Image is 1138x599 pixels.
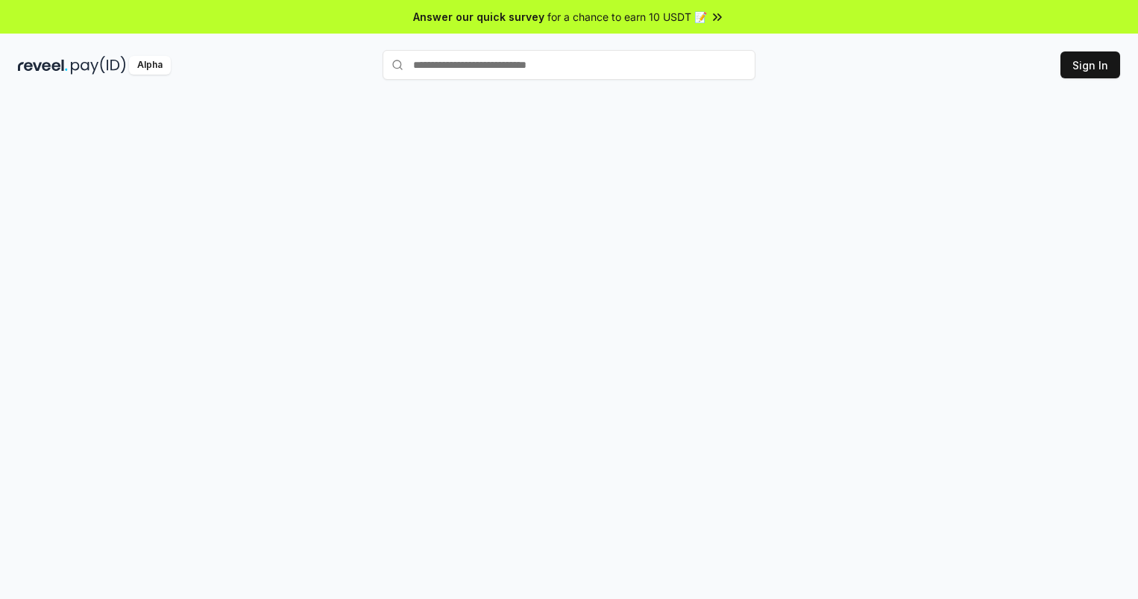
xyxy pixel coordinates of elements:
div: Alpha [129,56,171,75]
span: for a chance to earn 10 USDT 📝 [547,9,707,25]
img: reveel_dark [18,56,68,75]
span: Answer our quick survey [413,9,544,25]
button: Sign In [1060,51,1120,78]
img: pay_id [71,56,126,75]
